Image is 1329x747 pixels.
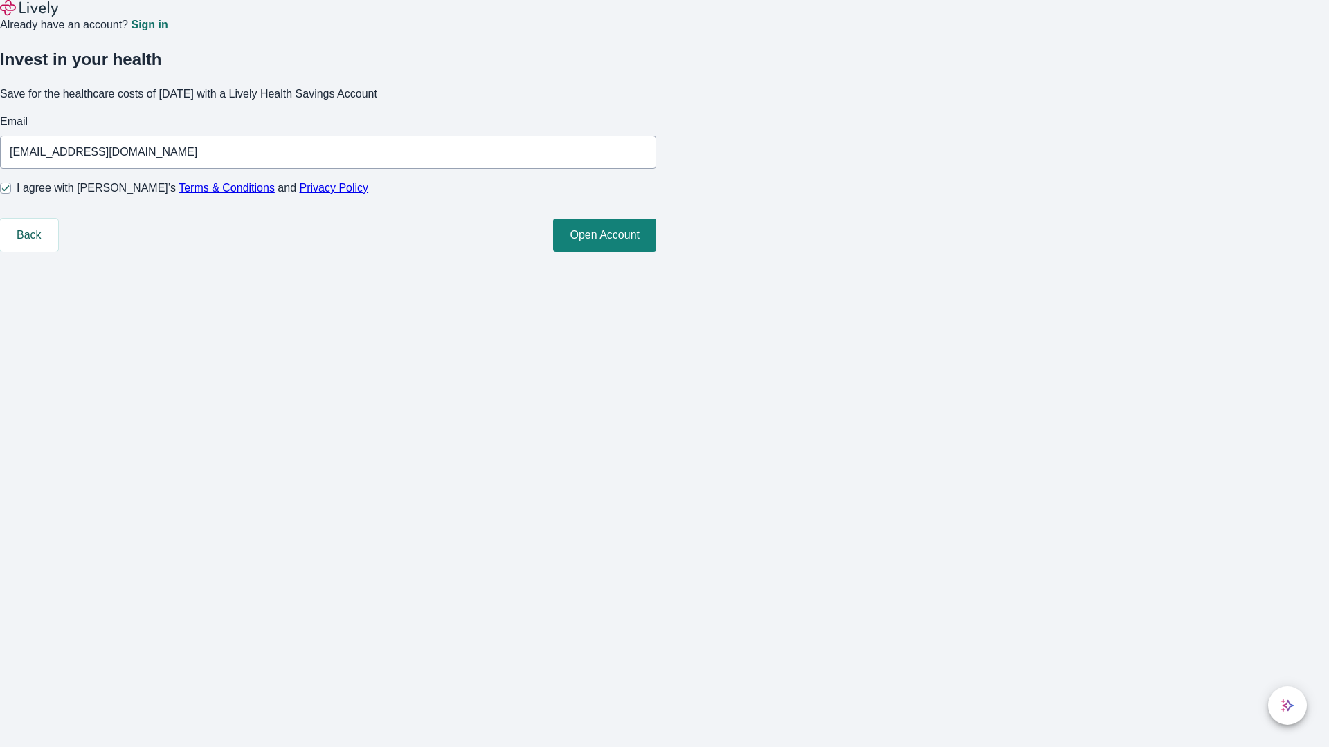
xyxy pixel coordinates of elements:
svg: Lively AI Assistant [1281,699,1294,712]
span: I agree with [PERSON_NAME]’s and [17,180,368,196]
a: Sign in [131,19,168,30]
a: Terms & Conditions [179,182,275,194]
button: Open Account [553,219,656,252]
a: Privacy Policy [300,182,369,194]
button: chat [1268,686,1307,725]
